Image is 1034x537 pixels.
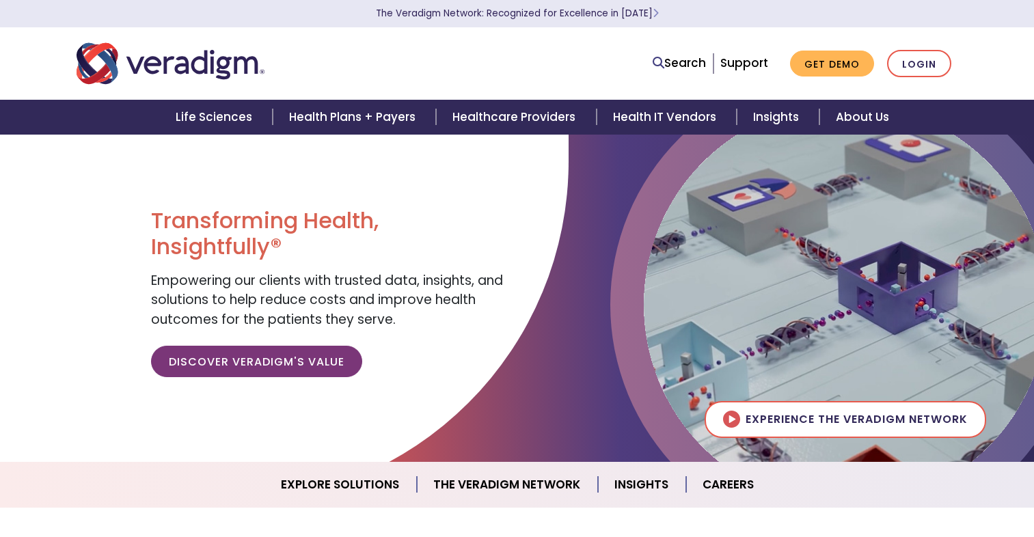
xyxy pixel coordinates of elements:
a: Insights [598,467,686,502]
a: Get Demo [790,51,874,77]
a: The Veradigm Network [417,467,598,502]
a: Health IT Vendors [597,100,737,135]
a: About Us [819,100,906,135]
a: Login [887,50,951,78]
a: Careers [686,467,770,502]
span: Empowering our clients with trusted data, insights, and solutions to help reduce costs and improv... [151,271,503,329]
a: Insights [737,100,819,135]
a: Health Plans + Payers [273,100,436,135]
a: Search [653,54,706,72]
a: The Veradigm Network: Recognized for Excellence in [DATE]Learn More [376,7,659,20]
a: Discover Veradigm's Value [151,346,362,377]
img: Veradigm logo [77,41,264,86]
a: Explore Solutions [264,467,417,502]
a: Healthcare Providers [436,100,596,135]
h1: Transforming Health, Insightfully® [151,208,506,260]
span: Learn More [653,7,659,20]
a: Support [720,55,768,71]
a: Life Sciences [159,100,273,135]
